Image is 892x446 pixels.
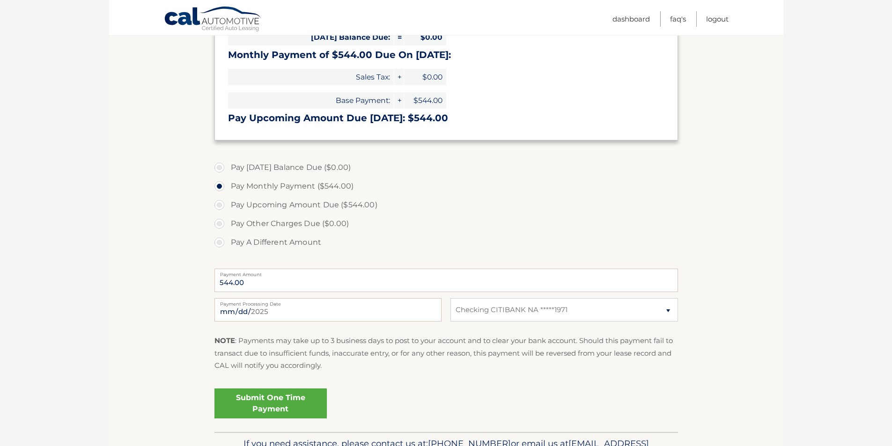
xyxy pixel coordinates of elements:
[404,92,446,109] span: $544.00
[612,11,650,27] a: Dashboard
[214,335,678,372] p: : Payments may take up to 3 business days to post to your account and to clear your bank account....
[404,29,446,45] span: $0.00
[228,49,664,61] h3: Monthly Payment of $544.00 Due On [DATE]:
[404,69,446,85] span: $0.00
[228,69,394,85] span: Sales Tax:
[214,269,678,276] label: Payment Amount
[214,298,442,322] input: Payment Date
[670,11,686,27] a: FAQ's
[214,196,678,214] label: Pay Upcoming Amount Due ($544.00)
[214,158,678,177] label: Pay [DATE] Balance Due ($0.00)
[214,269,678,292] input: Payment Amount
[706,11,729,27] a: Logout
[214,233,678,252] label: Pay A Different Amount
[394,29,404,45] span: =
[214,336,235,345] strong: NOTE
[394,92,404,109] span: +
[214,298,442,306] label: Payment Processing Date
[394,69,404,85] span: +
[228,29,394,45] span: [DATE] Balance Due:
[228,92,394,109] span: Base Payment:
[214,177,678,196] label: Pay Monthly Payment ($544.00)
[214,214,678,233] label: Pay Other Charges Due ($0.00)
[214,388,327,418] a: Submit One Time Payment
[164,6,262,33] a: Cal Automotive
[228,112,664,124] h3: Pay Upcoming Amount Due [DATE]: $544.00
